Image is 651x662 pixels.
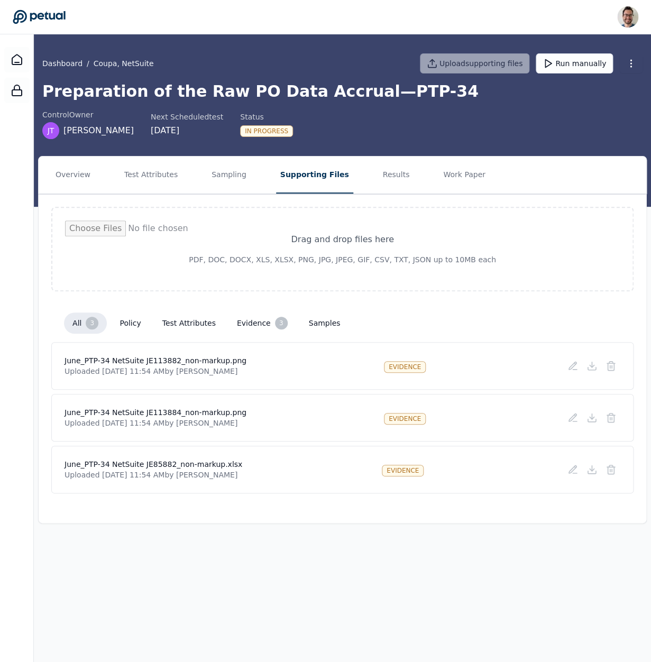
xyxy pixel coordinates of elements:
[563,460,582,479] button: Add/Edit Description
[63,124,134,137] span: [PERSON_NAME]
[4,78,30,103] a: SOC
[65,407,246,418] h4: June_PTP-34 NetSuite JE113884_non-markup.png
[582,408,601,427] button: Download File
[384,361,426,373] div: evidence
[582,460,601,479] button: Download File
[111,314,149,333] button: policy
[120,157,182,194] button: Test Attributes
[154,314,224,333] button: test attributes
[275,317,288,329] div: 3
[65,418,246,428] p: Uploaded [DATE] 11:54 AM by [PERSON_NAME]
[276,157,353,194] button: Supporting Files
[207,157,251,194] button: Sampling
[65,459,242,470] h4: June_PTP-34 NetSuite JE85882_non-markup.xlsx
[601,460,620,479] button: Delete File
[151,112,223,122] div: Next Scheduled test
[582,356,601,375] button: Download File
[384,413,426,425] div: evidence
[94,58,154,69] button: Coupa, NetSuite
[240,112,293,122] div: Status
[13,10,66,24] a: Go to Dashboard
[4,47,30,72] a: Dashboard
[617,6,638,27] img: Eliot Walker
[379,157,414,194] button: Results
[240,125,293,137] div: In Progress
[65,470,242,480] p: Uploaded [DATE] 11:54 AM by [PERSON_NAME]
[86,317,98,329] div: 3
[42,58,154,69] div: /
[64,312,107,334] button: all 3
[48,125,54,136] span: JT
[420,53,530,73] button: Uploadsupporting files
[65,355,246,366] h4: June_PTP-34 NetSuite JE113882_non-markup.png
[563,408,582,427] button: Add/Edit Description
[42,58,82,69] a: Dashboard
[228,312,296,334] button: evidence 3
[65,366,246,376] p: Uploaded [DATE] 11:54 AM by [PERSON_NAME]
[536,53,613,73] button: Run manually
[601,408,620,427] button: Delete File
[42,82,643,101] h1: Preparation of the Raw PO Data Accrual — PTP-34
[51,157,95,194] button: Overview
[382,465,424,476] div: evidence
[300,314,349,333] button: samples
[39,157,646,194] nav: Tabs
[563,356,582,375] button: Add/Edit Description
[42,109,134,120] div: control Owner
[151,124,223,137] div: [DATE]
[601,356,620,375] button: Delete File
[439,157,490,194] button: Work Paper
